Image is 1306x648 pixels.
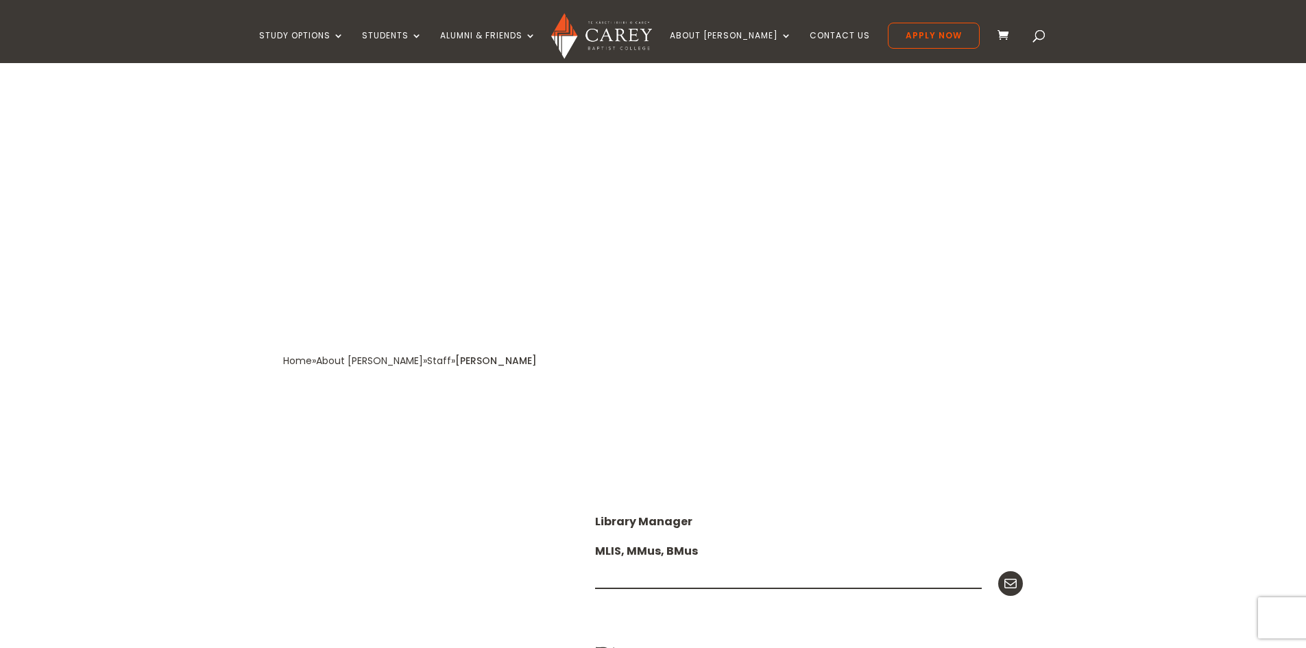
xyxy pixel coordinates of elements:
a: Contact Us [810,31,870,63]
div: » » » [283,352,455,370]
a: About [PERSON_NAME] [316,354,423,368]
img: Carey Baptist College [551,13,652,59]
a: Staff [427,354,451,368]
strong: Library Manager [595,514,692,529]
a: Apply Now [888,23,980,49]
div: [PERSON_NAME] [455,352,537,370]
a: Study Options [259,31,344,63]
a: Students [362,31,422,63]
a: Home [283,354,312,368]
a: Alumni & Friends [440,31,536,63]
strong: MLIS, MMus, BMus [595,543,698,559]
a: About [PERSON_NAME] [670,31,792,63]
